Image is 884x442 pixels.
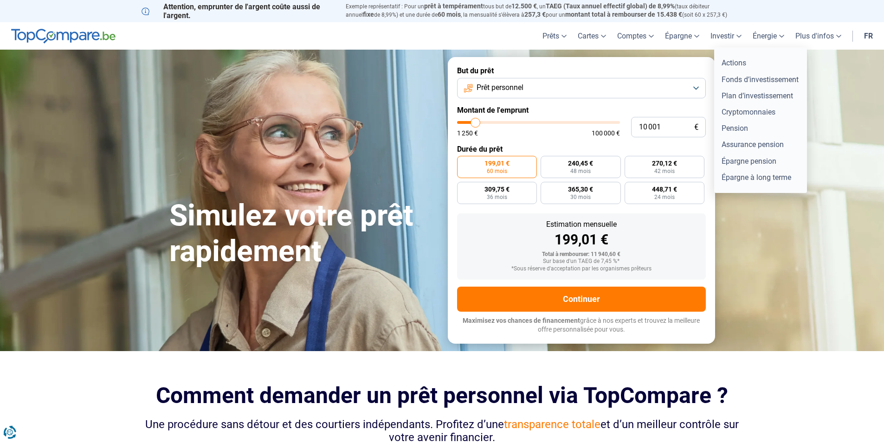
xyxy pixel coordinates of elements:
[424,2,483,10] span: prêt à tempérament
[568,160,593,167] span: 240,45 €
[718,55,803,71] a: Actions
[457,78,706,98] button: Prêt personnel
[652,186,677,192] span: 448,71 €
[465,251,698,258] div: Total à rembourser: 11 940,60 €
[484,160,510,167] span: 199,01 €
[457,130,478,136] span: 1 250 €
[718,136,803,153] a: Assurance pension
[484,186,510,192] span: 309,75 €
[465,266,698,272] div: *Sous réserve d'acceptation par les organismes prêteurs
[659,22,705,50] a: Épargne
[11,29,116,44] img: TopCompare
[487,168,507,174] span: 60 mois
[568,186,593,192] span: 365,30 €
[790,22,847,50] a: Plus d'infos
[457,287,706,312] button: Continuer
[592,130,620,136] span: 100 000 €
[465,258,698,265] div: Sur base d'un TAEG de 7,45 %*
[705,22,747,50] a: Investir
[457,316,706,334] p: grâce à nos experts et trouvez la meilleure offre personnalisée pour vous.
[747,22,790,50] a: Énergie
[570,168,591,174] span: 48 mois
[363,11,374,18] span: fixe
[142,383,743,408] h2: Comment demander un prêt personnel via TopCompare ?
[570,194,591,200] span: 30 mois
[652,160,677,167] span: 270,12 €
[858,22,878,50] a: fr
[612,22,659,50] a: Comptes
[457,106,706,115] label: Montant de l'emprunt
[169,198,437,269] h1: Simulez votre prêt rapidement
[465,221,698,228] div: Estimation mensuelle
[546,2,675,10] span: TAEG (Taux annuel effectif global) de 8,99%
[718,104,803,120] a: Cryptomonnaies
[718,120,803,136] a: Pension
[718,169,803,186] a: Épargne à long terme
[457,66,706,75] label: But du prêt
[654,168,675,174] span: 42 mois
[654,194,675,200] span: 24 mois
[463,317,580,324] span: Maximisez vos chances de financement
[718,71,803,88] a: Fonds d’investissement
[565,11,682,18] span: montant total à rembourser de 15.438 €
[511,2,537,10] span: 12.500 €
[718,153,803,169] a: Épargne pension
[438,11,461,18] span: 60 mois
[537,22,572,50] a: Prêts
[465,233,698,247] div: 199,01 €
[457,145,706,154] label: Durée du prêt
[572,22,612,50] a: Cartes
[718,88,803,104] a: Plan d’investissement
[346,2,743,19] p: Exemple représentatif : Pour un tous but de , un (taux débiteur annuel de 8,99%) et une durée de ...
[524,11,546,18] span: 257,3 €
[504,418,600,431] span: transparence totale
[142,2,335,20] p: Attention, emprunter de l'argent coûte aussi de l'argent.
[487,194,507,200] span: 36 mois
[477,83,523,93] span: Prêt personnel
[694,123,698,131] span: €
